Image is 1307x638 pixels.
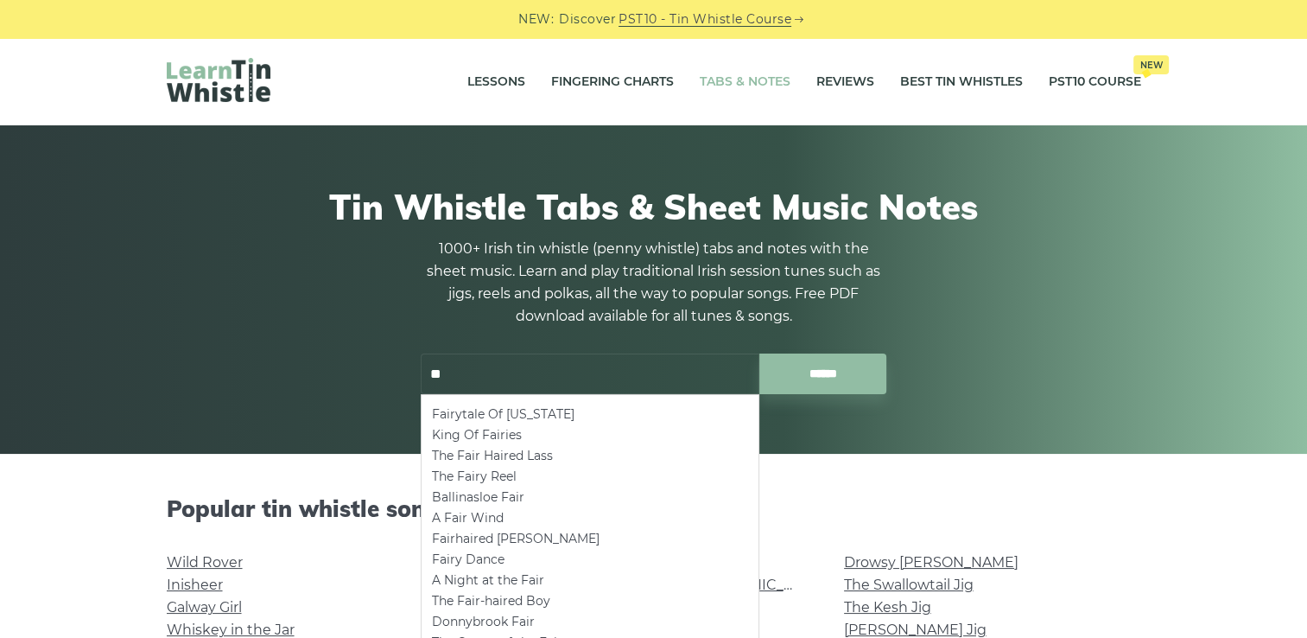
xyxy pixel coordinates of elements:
[432,466,748,487] li: The Fairy Reel
[167,554,243,571] a: Wild Rover
[432,445,748,466] li: The Fair Haired Lass
[167,599,242,616] a: Galway Girl
[432,404,748,424] li: Fairytale Of [US_STATE]
[432,507,748,528] li: A Fair Wind
[432,424,748,445] li: King Of Fairies
[432,570,748,590] li: A Night at the Fair
[700,61,790,104] a: Tabs & Notes
[844,554,1018,571] a: Drowsy [PERSON_NAME]
[432,528,748,549] li: Fairhaired [PERSON_NAME]
[844,622,987,638] a: [PERSON_NAME] Jig
[816,61,874,104] a: Reviews
[551,61,674,104] a: Fingering Charts
[167,622,295,638] a: Whiskey in the Jar
[167,58,270,102] img: LearnTinWhistle.com
[844,577,974,593] a: The Swallowtail Jig
[432,590,748,611] li: The Fair-haired Boy
[432,487,748,507] li: Ballinasloe Fair
[844,599,931,616] a: The Kesh Jig
[421,238,887,328] p: 1000+ Irish tin whistle (penny whistle) tabs and notes with the sheet music. Learn and play tradi...
[1049,61,1141,104] a: PST10 CourseNew
[167,495,1141,522] h2: Popular tin whistle songs & tunes
[1133,55,1169,74] span: New
[432,549,748,570] li: Fairy Dance
[432,611,748,632] li: Donnybrook Fair
[467,61,525,104] a: Lessons
[167,186,1141,227] h1: Tin Whistle Tabs & Sheet Music Notes
[900,61,1023,104] a: Best Tin Whistles
[167,577,223,593] a: Inisheer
